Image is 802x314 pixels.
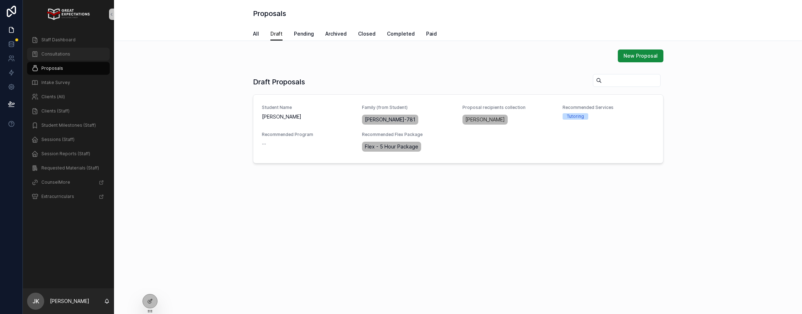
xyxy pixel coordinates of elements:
span: Pending [294,30,314,37]
span: Consultations [41,51,70,57]
span: Extracurriculars [41,194,74,199]
a: CounselMore [27,176,110,189]
span: [PERSON_NAME] [465,116,505,123]
a: Closed [358,27,376,42]
span: Recommended Services [563,105,654,110]
span: Clients (All) [41,94,65,100]
button: New Proposal [618,49,663,62]
a: Extracurriculars [27,190,110,203]
span: Family (from Student) [362,105,454,110]
a: Clients (Staff) [27,105,110,117]
a: Staff Dashboard [27,33,110,46]
span: -- [262,140,266,147]
span: Sessions (Staff) [41,137,74,142]
h1: Draft Proposals [253,77,305,87]
a: Sessions (Staff) [27,133,110,146]
span: Recommended Flex Package [362,132,454,137]
p: [PERSON_NAME] [50,298,89,305]
span: Requested Materials (Staff) [41,165,99,171]
span: Clients (Staff) [41,108,69,114]
a: Pending [294,27,314,42]
span: Closed [358,30,376,37]
span: New Proposal [624,52,658,59]
span: Intake Survey [41,80,70,85]
span: Recommended Program [262,132,354,137]
a: [PERSON_NAME] [462,115,508,125]
h1: Proposals [253,9,286,19]
a: Student Milestones (Staff) [27,119,110,132]
span: Paid [426,30,437,37]
span: [PERSON_NAME]-781 [365,116,415,123]
a: Student Name[PERSON_NAME]Family (from Student)[PERSON_NAME]-781Proposal recipients collection[PER... [253,95,663,163]
a: Proposals [27,62,110,75]
span: Proposal recipients collection [462,105,554,110]
span: Session Reports (Staff) [41,151,90,157]
span: Archived [325,30,347,37]
span: CounselMore [41,179,70,185]
a: Draft [270,27,283,41]
span: Student Milestones (Staff) [41,122,96,128]
span: Completed [387,30,415,37]
span: Staff Dashboard [41,37,76,43]
a: Completed [387,27,415,42]
a: Intake Survey [27,76,110,89]
a: Paid [426,27,437,42]
span: All [253,30,259,37]
a: Clients (All) [27,90,110,103]
span: Student Name [262,105,354,110]
span: Proposals [41,66,63,71]
div: Tutoring [567,113,584,120]
span: [PERSON_NAME] [262,113,354,120]
a: Requested Materials (Staff) [27,162,110,174]
a: Session Reports (Staff) [27,147,110,160]
a: All [253,27,259,42]
a: Consultations [27,48,110,61]
img: App logo [47,9,89,20]
a: Archived [325,27,347,42]
span: Flex - 5 Hour Package [365,143,418,150]
span: Draft [270,30,283,37]
div: scrollable content [23,28,114,212]
span: JK [32,297,39,305]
